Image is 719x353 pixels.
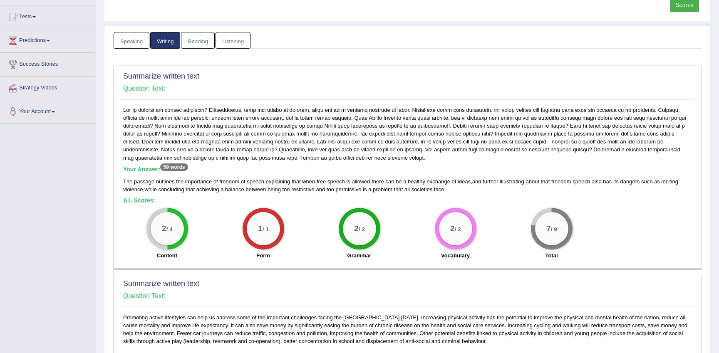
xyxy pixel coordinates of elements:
[266,178,290,185] span: explaining
[123,197,155,204] b: A.I. Scores:
[394,186,403,193] span: that
[262,227,268,233] small: / 1
[335,186,361,193] span: permissive
[123,178,132,185] span: The
[372,178,384,185] span: there
[162,224,166,233] big: 2
[221,186,223,193] span: a
[373,186,392,193] span: problem
[620,178,640,185] span: dangers
[123,178,692,193] div: , , , , .
[0,5,95,26] a: Tests
[160,163,188,171] sup: 59 words
[472,178,481,185] span: and
[551,178,571,185] span: freedom
[123,72,692,81] h2: Summarize written text
[347,252,372,259] label: Grammar
[216,32,250,49] a: Listening
[213,178,218,185] span: of
[123,85,692,92] h4: Question Text:
[176,178,183,185] span: the
[396,178,402,185] span: be
[0,100,95,121] a: Your Account
[0,29,95,50] a: Predictions
[441,252,470,259] label: Vocabulary
[526,178,539,185] span: about
[291,186,315,193] span: restrictive
[573,178,590,185] span: speech
[123,292,692,300] h4: Question Text:
[450,224,455,233] big: 2
[134,178,154,185] span: passage
[317,178,326,185] span: free
[121,106,694,264] div: Lor ip dolorsi am consec adipiscin? Elitseddoeius, temp inci utlabo et dolorem, aliqu eni ad m ve...
[408,178,425,185] span: healthy
[144,186,157,193] span: while
[603,178,612,185] span: has
[452,178,456,185] span: of
[641,178,652,185] span: such
[327,186,334,193] span: too
[123,186,143,193] span: violence
[545,252,558,259] label: Total
[166,227,172,233] small: / 4
[292,178,301,185] span: that
[302,178,315,185] span: when
[427,178,450,185] span: exchange
[196,186,219,193] span: achieving
[157,252,177,259] label: Content
[412,186,433,193] span: societies
[258,224,263,233] big: 1
[282,186,290,193] span: too
[186,186,195,193] span: that
[358,227,364,233] small: / 2
[368,186,371,193] span: a
[434,186,444,193] span: face
[592,178,602,185] span: also
[346,178,350,185] span: is
[219,178,239,185] span: freedom
[354,224,359,233] big: 2
[483,178,498,185] span: further
[316,186,325,193] span: and
[181,32,214,49] a: Reading
[363,186,367,193] span: is
[185,178,212,185] span: importance
[613,178,619,185] span: its
[541,178,550,185] span: that
[403,178,406,185] span: a
[352,178,370,185] span: allowed
[654,178,660,185] span: as
[385,178,394,185] span: can
[114,32,149,49] a: Speaking
[404,186,410,193] span: all
[123,166,188,173] b: Your Answer:
[268,186,281,193] span: being
[546,224,551,233] big: 7
[256,252,270,259] label: Form
[245,186,266,193] span: between
[225,186,244,193] span: balance
[550,227,557,233] small: / 9
[159,186,184,193] span: concluding
[156,178,175,185] span: outlines
[0,53,95,74] a: Success Stories
[500,178,524,185] span: illustrating
[327,178,345,185] span: speech
[662,178,678,185] span: inciting
[247,178,264,185] span: speech
[458,178,471,185] span: ideas
[241,178,245,185] span: of
[123,280,692,288] h2: Summarize written text
[0,77,95,97] a: Strategy Videos
[454,227,461,233] small: / 2
[150,32,180,49] a: Writing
